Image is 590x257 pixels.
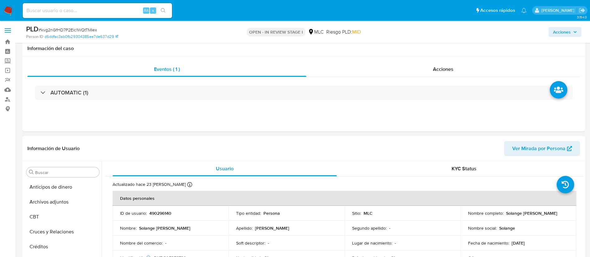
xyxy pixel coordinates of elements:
[113,191,576,206] th: Datos personales
[26,34,43,39] b: Person ID
[24,239,102,254] button: Créditos
[24,195,102,209] button: Archivos adjuntos
[499,225,515,231] p: Solange
[521,8,527,13] a: Notificaciones
[468,240,509,246] p: Fecha de nacimiento :
[39,27,97,33] span: # kvg2nGfHD7P2Eic1WQtTMIex
[24,180,102,195] button: Anticipos de dinero
[452,165,476,172] span: KYC Status
[29,170,34,175] button: Buscar
[27,145,80,152] h1: Información de Usuario
[504,141,580,156] button: Ver Mirada por Persona
[268,240,269,246] p: -
[364,210,373,216] p: MLC
[165,240,166,246] p: -
[113,181,186,187] p: Actualizado hace 23 [PERSON_NAME]
[308,29,324,35] div: MLC
[27,45,580,52] h1: Información del caso
[352,240,392,246] p: Lugar de nacimiento :
[352,225,387,231] p: Segundo apellido :
[26,24,39,34] b: PLD
[149,210,171,216] p: 490296140
[120,240,163,246] p: Nombre del comercio :
[553,27,571,37] span: Acciones
[50,89,88,96] h3: AUTOMATIC (1)
[579,7,585,14] a: Salir
[247,28,305,36] p: OPEN - IN REVIEW STAGE I
[512,141,565,156] span: Ver Mirada por Persona
[541,7,577,13] p: valentina.fiuri@mercadolibre.com
[157,6,170,15] button: search-icon
[120,225,137,231] p: Nombre :
[236,225,253,231] p: Apellido :
[395,240,396,246] p: -
[24,209,102,224] button: CBT
[506,210,557,216] p: Solange [PERSON_NAME]
[512,240,525,246] p: [DATE]
[154,66,180,73] span: Eventos ( 1 )
[23,7,172,15] input: Buscar usuario o caso...
[468,225,497,231] p: Nombre social :
[120,210,147,216] p: ID de usuario :
[44,34,118,39] a: d6ddfac3ab0fb29304385ee7de637d29
[480,7,515,14] span: Accesos rápidos
[352,210,361,216] p: Sitio :
[468,210,504,216] p: Nombre completo :
[236,240,265,246] p: Soft descriptor :
[326,29,361,35] span: Riesgo PLD:
[433,66,453,73] span: Acciones
[24,224,102,239] button: Cruces y Relaciones
[35,85,573,100] div: AUTOMATIC (1)
[139,225,190,231] p: Solange [PERSON_NAME]
[144,7,149,13] span: Alt
[263,210,280,216] p: Persona
[352,28,361,35] span: MID
[35,170,97,175] input: Buscar
[255,225,289,231] p: [PERSON_NAME]
[389,225,390,231] p: -
[216,165,234,172] span: Usuario
[236,210,261,216] p: Tipo entidad :
[152,7,154,13] span: s
[549,27,581,37] button: Acciones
